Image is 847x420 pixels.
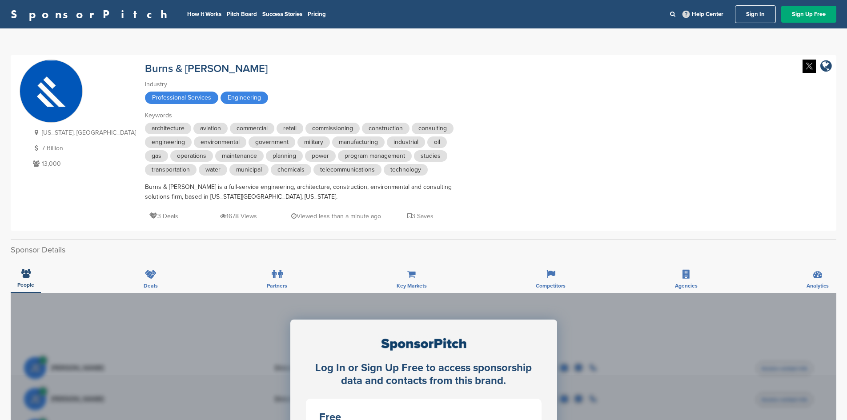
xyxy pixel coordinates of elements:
a: Pricing [308,11,326,18]
a: Sign Up Free [781,6,836,23]
span: program management [338,150,412,162]
a: Burns & [PERSON_NAME] [145,62,268,75]
span: retail [277,123,303,134]
img: Sponsorpitch & Burns & McDonnell [20,60,82,123]
span: government [249,136,295,148]
span: commercial [230,123,274,134]
p: [US_STATE], [GEOGRAPHIC_DATA] [31,127,136,138]
span: aviation [193,123,228,134]
a: Pitch Board [227,11,257,18]
span: commissioning [305,123,360,134]
span: engineering [145,136,192,148]
span: Partners [267,283,287,288]
h2: Sponsor Details [11,244,836,256]
span: Agencies [675,283,698,288]
span: power [305,150,336,162]
span: construction [362,123,409,134]
div: Burns & [PERSON_NAME] is a full-service engineering, architecture, construction, environmental an... [145,182,456,202]
span: studies [414,150,447,162]
p: 3 Deals [149,211,178,222]
span: manufacturing [332,136,385,148]
span: military [297,136,330,148]
span: operations [170,150,213,162]
a: company link [820,60,832,74]
span: chemicals [271,164,311,176]
span: oil [427,136,447,148]
a: SponsorPitch [11,8,173,20]
p: 13,000 [31,158,136,169]
span: gas [145,150,168,162]
span: industrial [387,136,425,148]
img: Twitter white [803,60,816,73]
span: Engineering [221,92,268,104]
span: Analytics [807,283,829,288]
span: Competitors [536,283,566,288]
div: Industry [145,80,456,89]
span: telecommunications [313,164,381,176]
div: Keywords [145,111,456,120]
p: 3 Saves [407,211,434,222]
span: transportation [145,164,197,176]
span: Key Markets [397,283,427,288]
span: Professional Services [145,92,218,104]
span: maintenance [215,150,264,162]
span: People [17,282,34,288]
a: Success Stories [262,11,302,18]
a: Sign In [735,5,776,23]
span: water [199,164,227,176]
a: How It Works [187,11,221,18]
div: Log In or Sign Up Free to access sponsorship data and contacts from this brand. [306,362,542,388]
span: planning [266,150,303,162]
span: environmental [194,136,246,148]
p: Viewed less than a minute ago [291,211,381,222]
p: 1678 Views [220,211,257,222]
a: Help Center [681,9,725,20]
span: technology [384,164,428,176]
span: municipal [229,164,269,176]
span: architecture [145,123,191,134]
span: consulting [412,123,454,134]
p: 7 Billion [31,143,136,154]
span: Deals [144,283,158,288]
